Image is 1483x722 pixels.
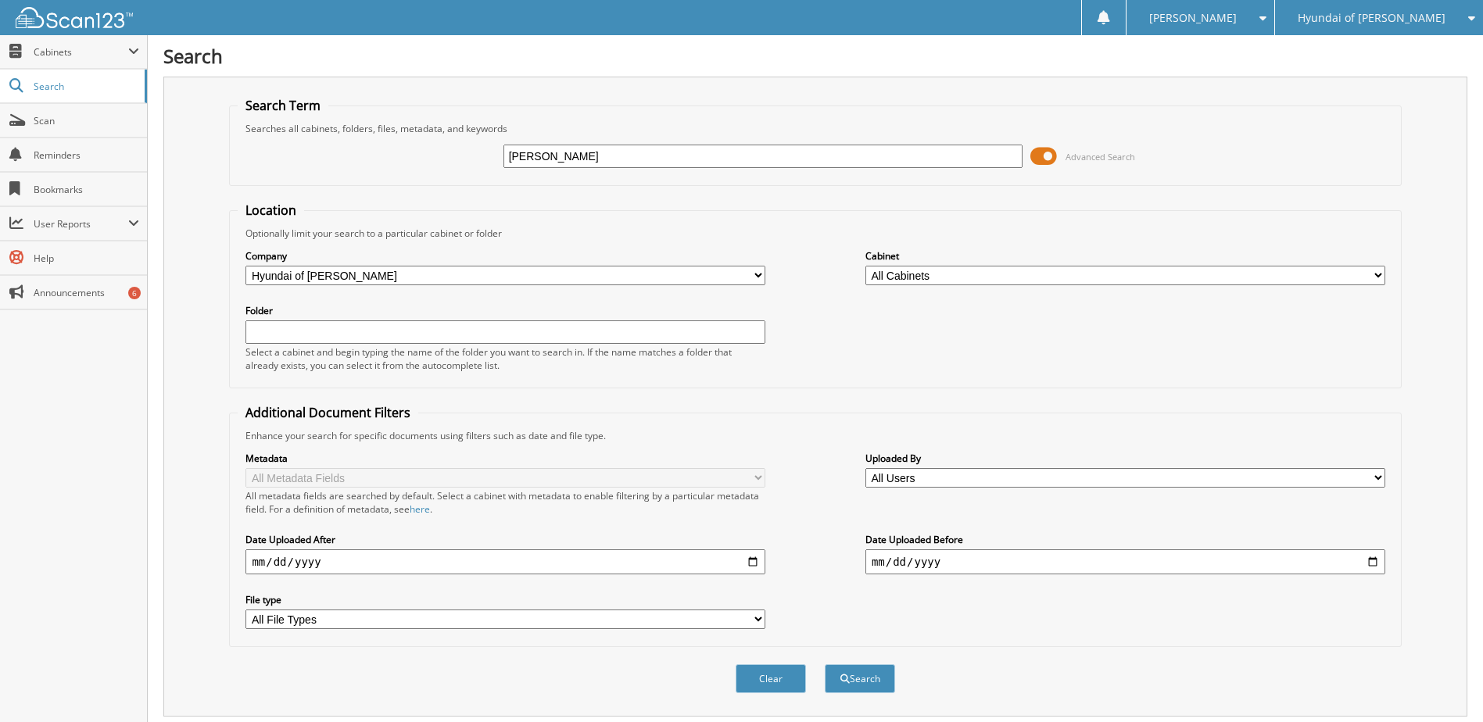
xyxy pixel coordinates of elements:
span: Help [34,252,139,265]
div: Searches all cabinets, folders, files, metadata, and keywords [238,122,1392,135]
legend: Additional Document Filters [238,404,418,421]
input: start [245,549,765,574]
span: Announcements [34,286,139,299]
label: Date Uploaded Before [865,533,1385,546]
img: scan123-logo-white.svg [16,7,133,28]
span: Advanced Search [1066,151,1135,163]
input: end [865,549,1385,574]
legend: Location [238,202,304,219]
span: Reminders [34,148,139,162]
span: Scan [34,114,139,127]
div: Select a cabinet and begin typing the name of the folder you want to search in. If the name match... [245,345,765,372]
h1: Search [163,43,1467,69]
span: User Reports [34,217,128,231]
label: Folder [245,304,765,317]
div: All metadata fields are searched by default. Select a cabinet with metadata to enable filtering b... [245,489,765,516]
label: Metadata [245,452,765,465]
span: [PERSON_NAME] [1149,13,1237,23]
span: Cabinets [34,45,128,59]
label: File type [245,593,765,606]
span: Hyundai of [PERSON_NAME] [1298,13,1445,23]
div: Optionally limit your search to a particular cabinet or folder [238,227,1392,240]
label: Date Uploaded After [245,533,765,546]
span: Bookmarks [34,183,139,196]
button: Search [825,664,895,693]
label: Company [245,249,765,263]
iframe: Chat Widget [1405,647,1483,722]
a: here [410,502,430,516]
div: 6 [128,287,141,299]
span: Search [34,80,137,93]
div: Enhance your search for specific documents using filters such as date and file type. [238,429,1392,442]
label: Uploaded By [865,452,1385,465]
button: Clear [736,664,806,693]
label: Cabinet [865,249,1385,263]
legend: Search Term [238,97,328,114]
